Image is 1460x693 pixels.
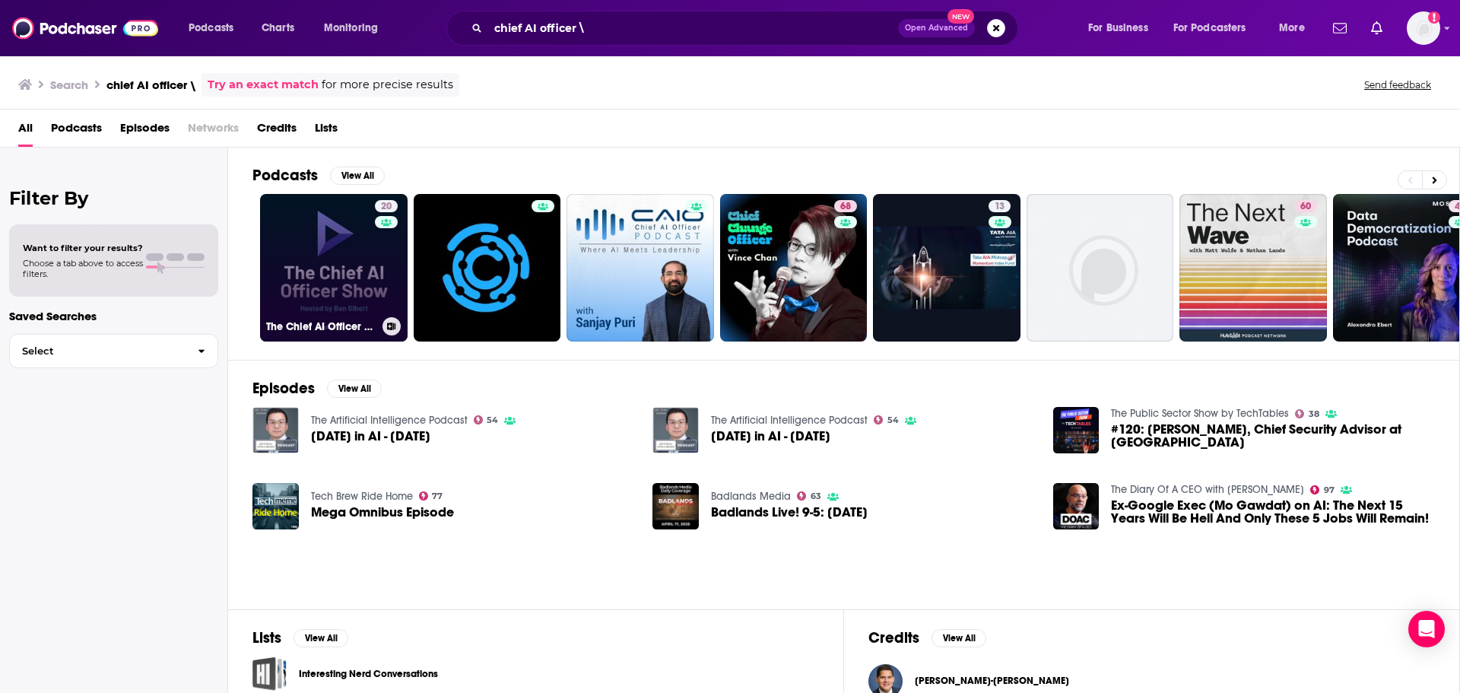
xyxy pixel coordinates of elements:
span: Want to filter your results? [23,243,143,253]
a: CreditsView All [868,628,986,647]
a: 38 [1295,409,1319,418]
h3: Search [50,78,88,92]
span: 77 [432,493,443,500]
span: [DATE] in AI - [DATE] [711,430,830,443]
img: User Profile [1407,11,1440,45]
span: 38 [1309,411,1319,418]
img: Badlands Live! 9-5: April 17, 2025 [652,483,699,529]
span: [DATE] in AI - [DATE] [311,430,430,443]
input: Search podcasts, credits, & more... [488,16,898,40]
button: Open AdvancedNew [898,19,975,37]
a: Reggie Fils-Aimé [915,675,1069,687]
h2: Filter By [9,187,218,209]
a: 54 [474,415,499,424]
button: open menu [178,16,253,40]
a: Show notifications dropdown [1327,15,1353,41]
img: Mega Omnibus Episode [252,483,299,529]
a: 60 [1179,194,1327,342]
a: 77 [419,491,443,501]
img: Today in AI - February 11, 2025 [252,407,299,453]
a: Today in AI - May 7, 2025 [711,430,830,443]
span: Choose a tab above to access filters. [23,258,143,279]
button: View All [327,380,382,398]
span: for more precise results [322,76,453,94]
a: #120: Morgan Wright, Chief Security Advisor at SentinelOne [1111,423,1435,449]
a: Mega Omnibus Episode [311,506,454,519]
span: [PERSON_NAME]-[PERSON_NAME] [915,675,1069,687]
a: 13 [989,200,1011,212]
button: Send feedback [1360,78,1436,91]
div: Search podcasts, credits, & more... [461,11,1033,46]
span: Networks [188,116,239,147]
span: New [947,9,975,24]
a: Show notifications dropdown [1365,15,1389,41]
a: 20 [375,200,398,212]
a: Badlands Media [711,490,791,503]
div: Open Intercom Messenger [1408,611,1445,647]
a: Interesting Nerd Conversations [252,656,287,691]
a: Badlands Live! 9-5: April 17, 2025 [711,506,868,519]
span: Badlands Live! 9-5: [DATE] [711,506,868,519]
button: View All [294,629,348,647]
a: 20The Chief AI Officer Show [260,194,408,342]
a: The Artificial Intelligence Podcast [711,414,868,427]
button: open menu [1078,16,1167,40]
span: #120: [PERSON_NAME], Chief Security Advisor at [GEOGRAPHIC_DATA] [1111,423,1435,449]
span: 60 [1300,199,1311,215]
button: Select [9,334,218,368]
button: open menu [1163,16,1268,40]
span: More [1279,17,1305,39]
span: Logged in as kkitamorn [1407,11,1440,45]
button: Show profile menu [1407,11,1440,45]
a: The Diary Of A CEO with Steven Bartlett [1111,483,1304,496]
a: Try an exact match [208,76,319,94]
span: 20 [381,199,392,215]
a: All [18,116,33,147]
span: Charts [262,17,294,39]
p: Saved Searches [9,309,218,323]
h2: Credits [868,628,919,647]
a: Tech Brew Ride Home [311,490,413,503]
a: 60 [1294,200,1317,212]
span: Podcasts [189,17,233,39]
h3: The Chief AI Officer Show [266,320,376,333]
a: Podcasts [51,116,102,147]
a: Podchaser - Follow, Share and Rate Podcasts [12,14,158,43]
svg: Add a profile image [1428,11,1440,24]
a: 54 [874,415,899,424]
a: PodcastsView All [252,166,385,185]
a: Ex-Google Exec (Mo Gawdat) on AI: The Next 15 Years Will Be Hell And Only These 5 Jobs Will Remain! [1111,499,1435,525]
a: EpisodesView All [252,379,382,398]
span: 54 [887,417,899,424]
a: Today in AI - February 11, 2025 [311,430,430,443]
span: 68 [840,199,851,215]
a: 13 [873,194,1020,342]
span: 54 [487,417,498,424]
h2: Podcasts [252,166,318,185]
a: The Artificial Intelligence Podcast [311,414,468,427]
span: 97 [1324,487,1335,494]
h2: Lists [252,628,281,647]
a: #120: Morgan Wright, Chief Security Advisor at SentinelOne [1053,407,1100,453]
a: Credits [257,116,297,147]
button: View All [330,167,385,185]
a: Lists [315,116,338,147]
span: 13 [995,199,1005,215]
img: Today in AI - May 7, 2025 [652,407,699,453]
a: 68 [720,194,868,342]
a: Episodes [120,116,170,147]
span: Select [10,346,186,356]
img: Ex-Google Exec (Mo Gawdat) on AI: The Next 15 Years Will Be Hell And Only These 5 Jobs Will Remain! [1053,483,1100,529]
